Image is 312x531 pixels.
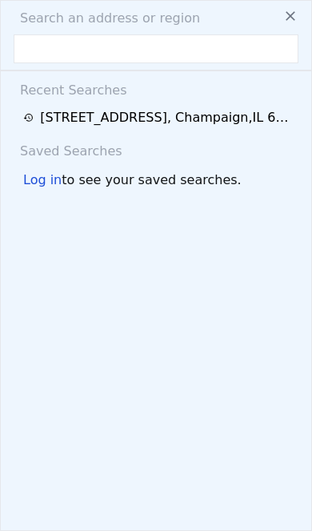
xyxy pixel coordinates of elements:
div: Saved Searches [14,132,298,164]
div: Recent Searches [14,71,298,103]
a: [STREET_ADDRESS], Champaign,IL 61821 [23,108,294,127]
span: Search an address or region [7,9,200,28]
div: [STREET_ADDRESS] , Champaign , IL 61821 [40,108,294,127]
span: to see your saved searches. [62,171,241,190]
div: Log in [23,171,62,190]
